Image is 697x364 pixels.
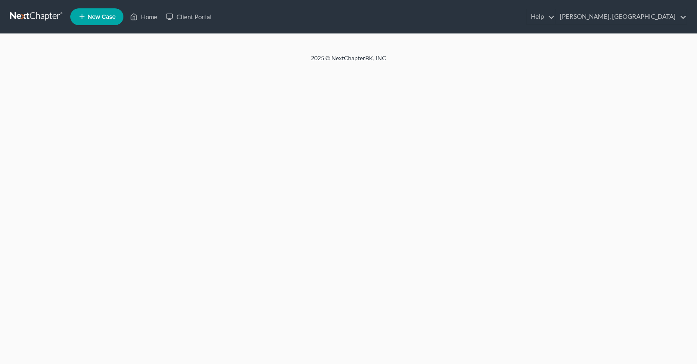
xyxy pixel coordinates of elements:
div: 2025 © NextChapterBK, INC [110,54,587,69]
a: [PERSON_NAME], [GEOGRAPHIC_DATA] [556,9,687,24]
new-legal-case-button: New Case [70,8,123,25]
a: Client Portal [161,9,216,24]
a: Home [126,9,161,24]
a: Help [527,9,555,24]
